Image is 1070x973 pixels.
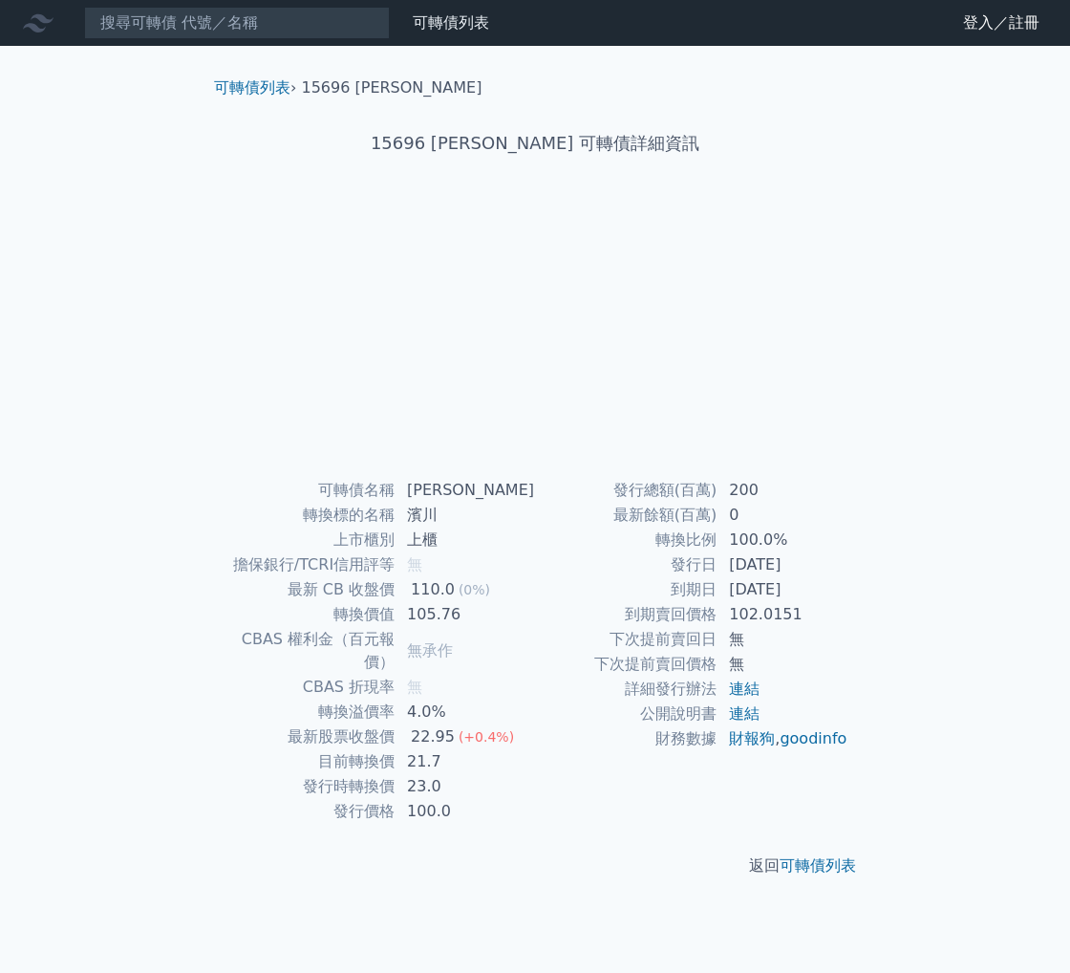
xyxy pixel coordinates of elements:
[222,528,396,552] td: 上市櫃別
[222,799,396,824] td: 發行價格
[199,854,871,877] p: 返回
[407,641,453,659] span: 無承作
[222,602,396,627] td: 轉換價值
[535,652,717,677] td: 下次提前賣回價格
[717,528,848,552] td: 100.0%
[84,7,390,39] input: 搜尋可轉債 代號／名稱
[535,577,717,602] td: 到期日
[459,582,490,597] span: (0%)
[407,555,422,573] span: 無
[535,552,717,577] td: 發行日
[222,774,396,799] td: 發行時轉換價
[222,675,396,700] td: CBAS 折現率
[222,700,396,724] td: 轉換溢價率
[214,76,296,99] li: ›
[717,503,848,528] td: 0
[717,478,848,503] td: 200
[222,503,396,528] td: 轉換標的名稱
[717,602,848,627] td: 102.0151
[729,704,760,723] a: 連結
[729,680,760,698] a: 連結
[535,602,717,627] td: 到期賣回價格
[717,652,848,677] td: 無
[222,552,396,577] td: 擔保銀行/TCRI信用評等
[396,503,535,528] td: 濱川
[535,702,717,726] td: 公開說明書
[717,552,848,577] td: [DATE]
[222,627,396,675] td: CBAS 權利金（百元報價）
[407,678,422,696] span: 無
[214,78,290,97] a: 可轉債列表
[396,602,535,627] td: 105.76
[396,478,535,503] td: [PERSON_NAME]
[535,726,717,751] td: 財務數據
[459,729,514,745] span: (+0.4%)
[535,528,717,552] td: 轉換比例
[407,578,459,601] div: 110.0
[535,478,717,503] td: 發行總額(百萬)
[199,130,871,157] h1: 15696 [PERSON_NAME] 可轉債詳細資訊
[780,729,846,747] a: goodinfo
[535,677,717,702] td: 詳細發行辦法
[396,799,535,824] td: 100.0
[717,726,848,751] td: ,
[535,627,717,652] td: 下次提前賣回日
[780,856,856,875] a: 可轉債列表
[396,774,535,799] td: 23.0
[717,627,848,652] td: 無
[222,478,396,503] td: 可轉債名稱
[396,749,535,774] td: 21.7
[413,13,489,32] a: 可轉債列表
[729,729,775,747] a: 財報狗
[302,76,482,99] li: 15696 [PERSON_NAME]
[407,725,459,748] div: 22.95
[396,528,535,552] td: 上櫃
[717,577,848,602] td: [DATE]
[222,749,396,774] td: 目前轉換價
[396,700,535,724] td: 4.0%
[222,577,396,602] td: 最新 CB 收盤價
[948,8,1055,38] a: 登入／註冊
[222,724,396,749] td: 最新股票收盤價
[535,503,717,528] td: 最新餘額(百萬)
